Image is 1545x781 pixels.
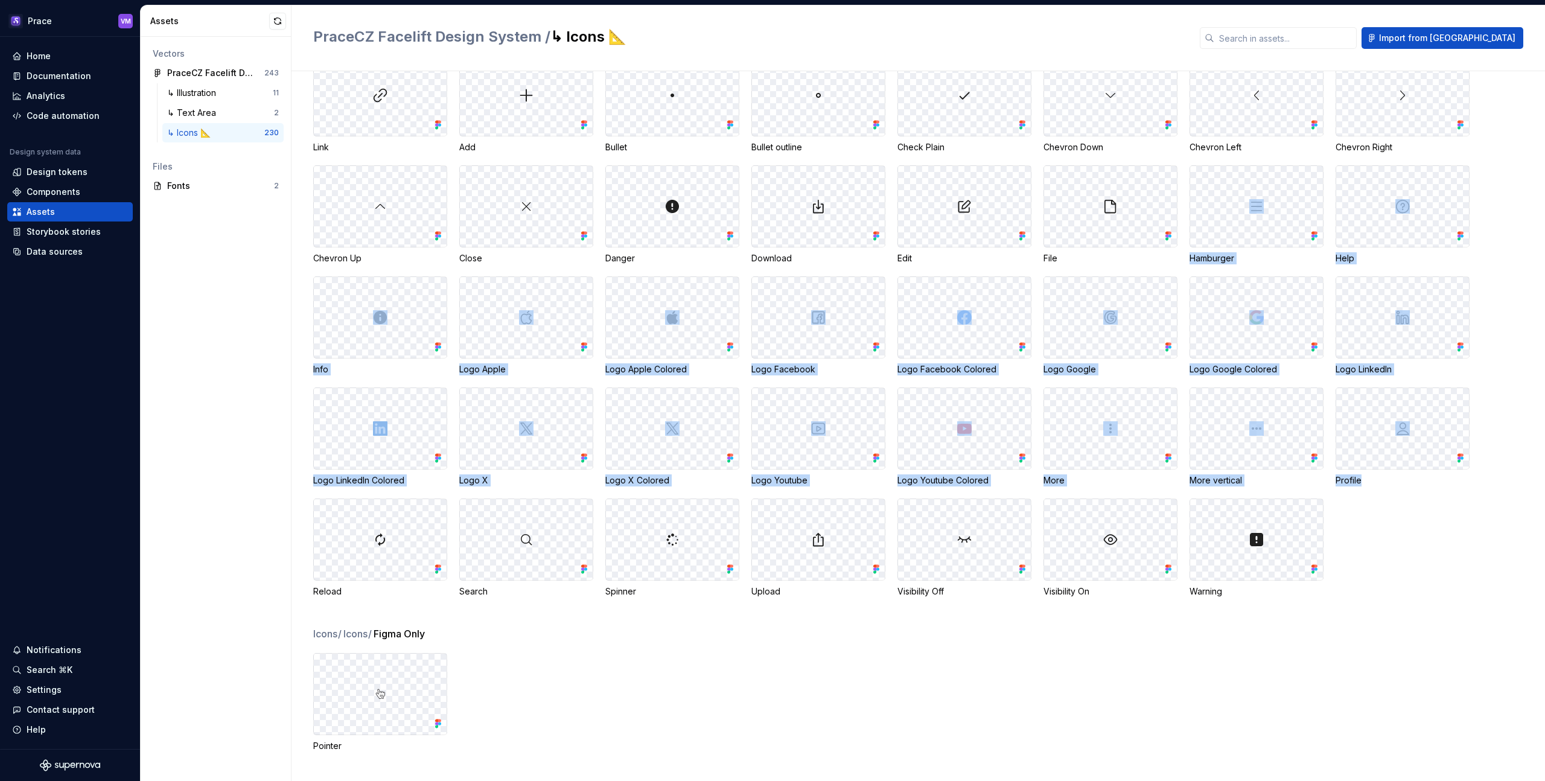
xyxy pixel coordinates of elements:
[374,626,425,641] span: Figma Only
[264,128,279,138] div: 230
[313,585,447,598] div: Reload
[605,474,739,486] div: Logo X Colored
[7,680,133,700] a: Settings
[167,180,274,192] div: Fonts
[897,141,1031,153] div: Check Plain
[27,186,80,198] div: Components
[459,141,593,153] div: Add
[27,684,62,696] div: Settings
[153,161,279,173] div: Files
[605,363,739,375] div: Logo Apple Colored
[1190,363,1324,375] div: Logo Google Colored
[1336,141,1470,153] div: Chevron Right
[1336,474,1470,486] div: Profile
[751,363,885,375] div: Logo Facebook
[459,474,593,486] div: Logo X
[313,141,447,153] div: Link
[167,87,221,99] div: ↳ Illustration
[1336,252,1470,264] div: Help
[7,86,133,106] a: Analytics
[751,474,885,486] div: Logo Youtube
[27,110,100,122] div: Code automation
[313,474,447,486] div: Logo LinkedIn Colored
[313,740,447,752] div: Pointer
[751,252,885,264] div: Download
[264,68,279,78] div: 243
[150,15,269,27] div: Assets
[27,90,65,102] div: Analytics
[121,16,131,26] div: VM
[1214,27,1357,49] input: Search in assets...
[1190,141,1324,153] div: Chevron Left
[7,202,133,222] a: Assets
[7,222,133,241] a: Storybook stories
[27,724,46,736] div: Help
[7,162,133,182] a: Design tokens
[313,27,1185,46] h2: ↳ Icons 📐
[2,8,138,34] button: PraceVM
[605,585,739,598] div: Spinner
[368,628,372,640] span: /
[167,67,257,79] div: PraceCZ Facelift Design System
[27,226,101,238] div: Storybook stories
[162,103,284,123] a: ↳ Text Area2
[27,70,91,82] div: Documentation
[313,252,447,264] div: Chevron Up
[8,14,23,28] img: 63932fde-23f0-455f-9474-7c6a8a4930cd.png
[338,628,342,640] span: /
[343,626,372,641] span: Icons
[459,252,593,264] div: Close
[1336,363,1470,375] div: Logo LinkedIn
[605,252,739,264] div: Danger
[27,206,55,218] div: Assets
[273,88,279,98] div: 11
[897,252,1031,264] div: Edit
[751,141,885,153] div: Bullet outline
[7,640,133,660] button: Notifications
[162,123,284,142] a: ↳ Icons 📐230
[7,720,133,739] button: Help
[27,704,95,716] div: Contact support
[27,246,83,258] div: Data sources
[167,127,215,139] div: ↳ Icons 📐
[1379,32,1515,44] span: Import from [GEOGRAPHIC_DATA]
[1362,27,1523,49] button: Import from [GEOGRAPHIC_DATA]
[7,660,133,680] button: Search ⌘K
[7,46,133,66] a: Home
[148,63,284,83] a: PraceCZ Facelift Design System243
[10,147,81,157] div: Design system data
[897,363,1031,375] div: Logo Facebook Colored
[28,15,52,27] div: Prace
[1043,252,1177,264] div: File
[162,83,284,103] a: ↳ Illustration11
[274,108,279,118] div: 2
[1190,474,1324,486] div: More vertical
[274,181,279,191] div: 2
[27,166,88,178] div: Design tokens
[7,182,133,202] a: Components
[148,176,284,196] a: Fonts2
[751,585,885,598] div: Upload
[313,28,550,45] span: PraceCZ Facelift Design System /
[897,474,1031,486] div: Logo Youtube Colored
[1043,474,1177,486] div: More
[7,66,133,86] a: Documentation
[1043,141,1177,153] div: Chevron Down
[313,626,342,641] span: Icons
[313,363,447,375] div: Info
[605,141,739,153] div: Bullet
[7,700,133,719] button: Contact support
[897,585,1031,598] div: Visibility Off
[153,48,279,60] div: Vectors
[1043,363,1177,375] div: Logo Google
[7,242,133,261] a: Data sources
[27,644,81,656] div: Notifications
[27,664,72,676] div: Search ⌘K
[167,107,221,119] div: ↳ Text Area
[1190,585,1324,598] div: Warning
[459,585,593,598] div: Search
[1043,585,1177,598] div: Visibility On
[27,50,51,62] div: Home
[40,759,100,771] svg: Supernova Logo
